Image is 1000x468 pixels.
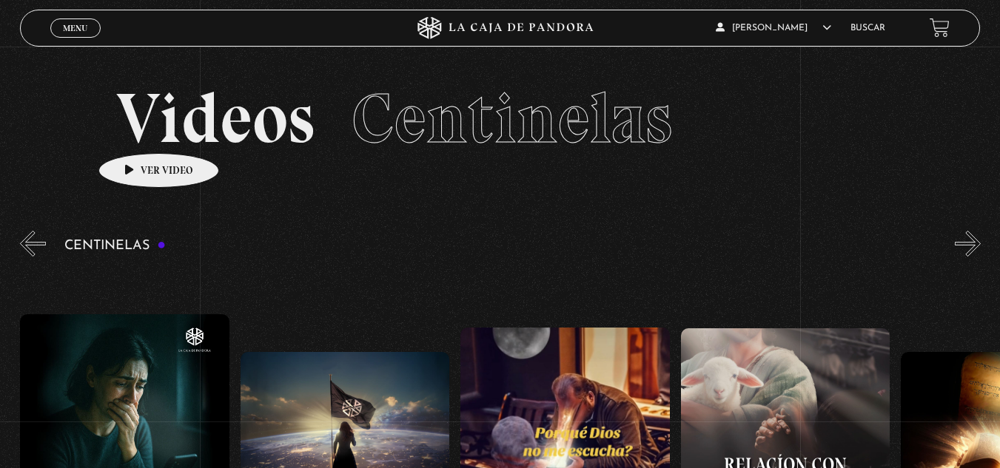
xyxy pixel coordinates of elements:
h2: Videos [116,84,885,154]
span: [PERSON_NAME] [716,24,831,33]
button: Previous [20,231,46,257]
span: Centinelas [352,76,672,160]
span: Cerrar [58,35,93,46]
h3: Centinelas [64,239,166,253]
a: View your shopping cart [930,18,950,38]
span: Menu [63,24,87,33]
button: Next [955,231,981,257]
a: Buscar [850,24,885,33]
